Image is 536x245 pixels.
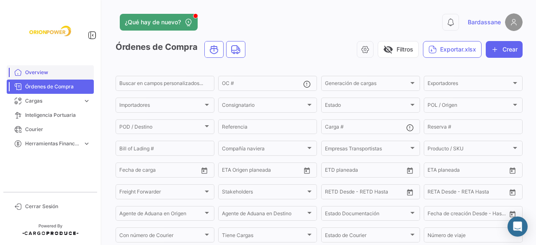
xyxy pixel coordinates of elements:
span: Overview [25,69,90,76]
span: Consignatario [222,103,306,109]
span: Courier [25,126,90,133]
button: Open calendar [404,164,416,177]
button: Open calendar [506,186,519,199]
a: Inteligencia Portuaria [7,108,94,122]
input: Hasta [448,168,486,174]
span: Bardassane [468,18,501,26]
button: Open calendar [506,208,519,220]
span: Tiene Cargas [222,234,306,240]
span: Compañía naviera [222,147,306,152]
input: Desde [428,168,443,174]
span: Órdenes de Compra [25,83,90,90]
input: Hasta [448,212,486,218]
span: Estado de Courier [325,234,409,240]
div: Abrir Intercom Messenger [508,217,528,237]
input: Desde [325,190,340,196]
button: Exportar.xlsx [423,41,482,58]
button: Open calendar [198,164,211,177]
span: Estado [325,103,409,109]
span: Cerrar Sesión [25,203,90,210]
a: Courier [7,122,94,137]
img: f26a05d0-2fea-4301-a0f6-b8409df5d1eb.jpeg [29,10,71,52]
span: Inteligencia Portuaria [25,111,90,119]
input: Desde [119,168,134,174]
button: Open calendar [301,164,313,177]
span: Importadores [119,103,203,109]
input: Hasta [243,168,281,174]
span: Stakeholders [222,190,306,196]
span: POL / Origen [428,103,511,109]
button: Open calendar [404,186,416,199]
span: Agente de Aduana en Origen [119,212,203,218]
span: expand_more [83,97,90,105]
input: Hasta [140,168,178,174]
span: Generación de cargas [325,82,409,88]
h3: Órdenes de Compra [116,41,248,58]
span: Agente de Aduana en Destino [222,212,306,218]
span: ¿Qué hay de nuevo? [125,18,181,26]
span: Empresas Transportistas [325,147,409,152]
span: Con número de Courier [119,234,203,240]
span: Exportadores [428,82,511,88]
input: Desde [222,168,237,174]
span: Herramientas Financieras [25,140,80,147]
input: Desde [325,168,340,174]
span: Cargas [25,97,80,105]
a: Órdenes de Compra [7,80,94,94]
img: placeholder-user.png [505,13,523,31]
span: expand_more [83,140,90,147]
span: POD / Destino [119,125,203,131]
input: Hasta [346,168,384,174]
button: Ocean [205,41,223,57]
button: ¿Qué hay de nuevo? [120,14,198,31]
input: Desde [428,212,443,218]
input: Hasta [448,190,486,196]
span: Producto / SKU [428,147,511,152]
span: Estado Documentación [325,212,409,218]
input: Desde [428,190,443,196]
span: visibility_off [383,44,393,54]
input: Hasta [346,190,384,196]
span: Freight Forwarder [119,190,203,196]
button: visibility_offFiltros [378,41,419,58]
button: Land [227,41,245,57]
button: Crear [486,41,523,58]
button: Open calendar [506,164,519,177]
a: Overview [7,65,94,80]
